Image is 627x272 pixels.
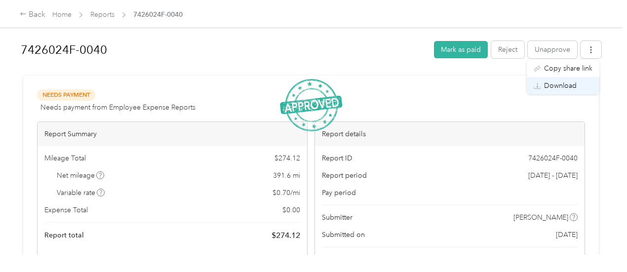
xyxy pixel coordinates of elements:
[57,188,105,198] span: Variable rate
[544,63,592,74] span: Copy share link
[21,38,427,62] h1: 7426024F-0040
[133,9,183,20] span: 7426024F-0040
[572,217,627,272] iframe: Everlance-gr Chat Button Frame
[322,170,367,181] span: Report period
[272,230,300,241] span: $ 274.12
[282,205,300,215] span: $ 0.00
[528,41,577,58] button: Unapprove
[273,188,300,198] span: $ 0.70 / mi
[315,122,585,146] div: Report details
[521,254,576,265] span: [PERSON_NAME]
[44,205,88,215] span: Expense Total
[38,122,307,146] div: Report Summary
[20,9,45,21] div: Back
[513,212,568,223] span: [PERSON_NAME]
[322,153,353,163] span: Report ID
[57,170,105,181] span: Net mileage
[434,41,488,58] button: Mark as paid
[322,230,365,240] span: Submitted on
[273,170,300,181] span: 391.6 mi
[40,102,196,113] span: Needs payment from Employee Expense Reports
[322,254,355,265] span: Approvers
[44,230,84,240] span: Report total
[322,212,353,223] span: Submitter
[274,153,300,163] span: $ 274.12
[491,41,524,58] button: Reject
[52,10,72,19] a: Home
[37,89,95,101] span: Needs Payment
[322,188,356,198] span: Pay period
[556,230,578,240] span: [DATE]
[544,80,577,91] span: Download
[528,153,578,163] span: 7426024F-0040
[90,10,115,19] a: Reports
[44,153,86,163] span: Mileage Total
[280,79,342,132] img: ApprovedStamp
[528,170,578,181] span: [DATE] - [DATE]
